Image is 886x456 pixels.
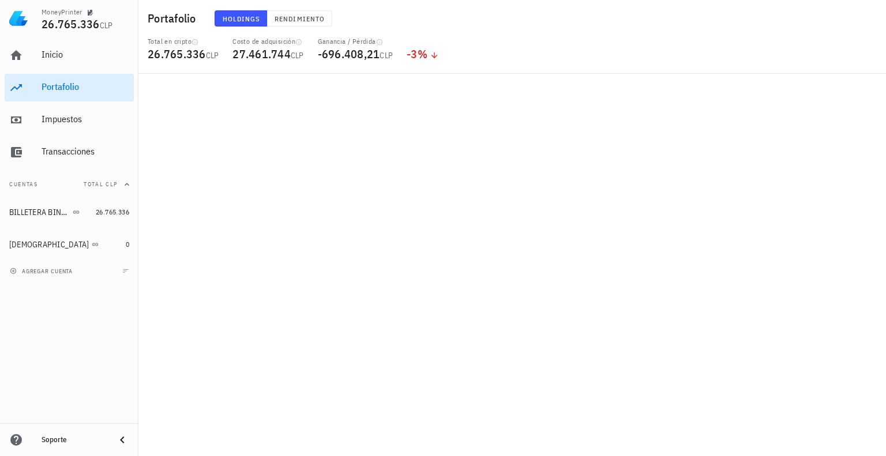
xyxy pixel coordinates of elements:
a: Impuestos [5,106,134,134]
span: CLP [380,50,393,61]
a: Inicio [5,42,134,69]
div: Costo de adquisición [232,37,303,46]
button: agregar cuenta [7,265,78,277]
span: Rendimiento [274,14,325,23]
div: Transacciones [42,146,129,157]
span: 26.765.336 [148,46,206,62]
span: agregar cuenta [12,267,73,275]
div: Ganancia / Pérdida [318,37,393,46]
a: Transacciones [5,138,134,166]
div: -3 [407,48,439,60]
div: Total en cripto [148,37,219,46]
span: CLP [206,50,219,61]
div: Soporte [42,435,106,444]
span: % [418,46,427,62]
div: [DEMOGRAPHIC_DATA] [9,240,89,250]
span: 26.765.336 [96,208,129,216]
span: 26.765.336 [42,16,100,32]
a: Portafolio [5,74,134,101]
span: -696.408,21 [318,46,380,62]
span: CLP [100,20,113,31]
div: BILLETERA BINANCE [9,208,70,217]
div: MoneyPrinter [42,7,82,17]
a: [DEMOGRAPHIC_DATA] 0 [5,231,134,258]
button: Rendimiento [267,10,332,27]
div: avatar [861,9,879,28]
div: Inicio [42,49,129,60]
div: Portafolio [42,81,129,92]
a: BILLETERA BINANCE 26.765.336 [5,198,134,226]
h1: Portafolio [148,9,201,28]
button: Holdings [215,10,268,27]
div: Impuestos [42,114,129,125]
span: 0 [126,240,129,248]
img: LedgiFi [9,9,28,28]
span: Holdings [222,14,260,23]
button: CuentasTotal CLP [5,171,134,198]
span: Total CLP [84,180,118,188]
span: CLP [291,50,304,61]
span: 27.461.744 [232,46,291,62]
